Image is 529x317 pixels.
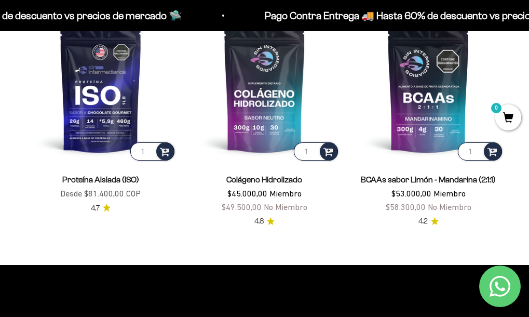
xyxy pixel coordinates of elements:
[254,216,275,227] a: 4.84.8 de 5.0 estrellas
[418,216,439,227] a: 4.24.2 de 5.0 estrellas
[91,203,111,214] a: 4.74.7 de 5.0 estrellas
[361,175,496,184] a: BCAAs sabor Limón - Mandarina (2:1:1)
[254,216,264,227] span: 4.8
[222,202,262,212] span: $49.500,00
[490,102,503,114] mark: 0
[433,189,466,198] span: Miembro
[391,189,431,198] span: $53.000,00
[418,216,428,227] span: 4.2
[269,189,302,198] span: Miembro
[226,175,302,184] a: Colágeno Hidrolizado
[62,175,139,184] a: Proteína Aislada (ISO)
[91,203,100,214] span: 4.7
[428,202,471,212] span: No Miembro
[264,202,307,212] span: No Miembro
[60,187,141,201] sale-price: Desde $81.400,00 COP
[227,189,267,198] span: $45.000,00
[386,202,426,212] span: $58.300,00
[495,113,521,124] a: 0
